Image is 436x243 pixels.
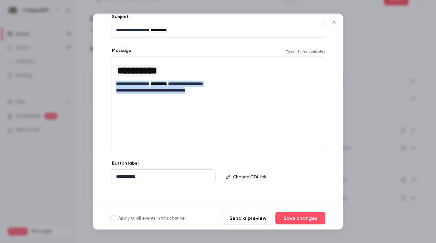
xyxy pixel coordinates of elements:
[111,170,215,184] div: editor
[111,23,325,37] div: editor
[295,48,302,55] code: {
[286,48,325,55] span: Type for variables
[230,170,325,184] div: editor
[275,212,325,225] button: Save changes
[111,48,131,54] label: Message
[111,161,138,167] label: Button label
[111,14,128,20] label: Subject
[223,212,273,225] button: Send a preview
[328,16,340,29] button: Close
[111,215,186,221] label: Apply to all events in this channel
[111,57,325,98] div: editor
